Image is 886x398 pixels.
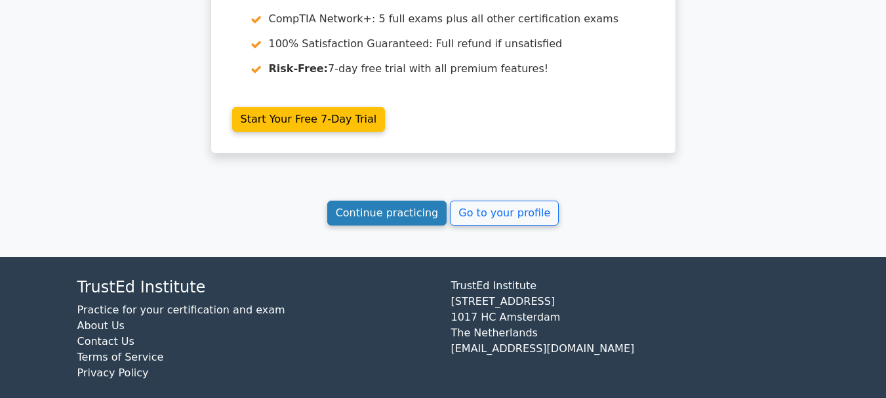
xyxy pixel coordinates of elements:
a: About Us [77,319,125,332]
h4: TrustEd Institute [77,278,435,297]
a: Practice for your certification and exam [77,304,285,316]
a: Start Your Free 7-Day Trial [232,107,386,132]
a: Contact Us [77,335,134,348]
div: TrustEd Institute [STREET_ADDRESS] 1017 HC Amsterdam The Netherlands [EMAIL_ADDRESS][DOMAIN_NAME] [443,278,817,391]
a: Privacy Policy [77,367,149,379]
a: Terms of Service [77,351,164,363]
a: Go to your profile [450,201,559,226]
a: Continue practicing [327,201,447,226]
